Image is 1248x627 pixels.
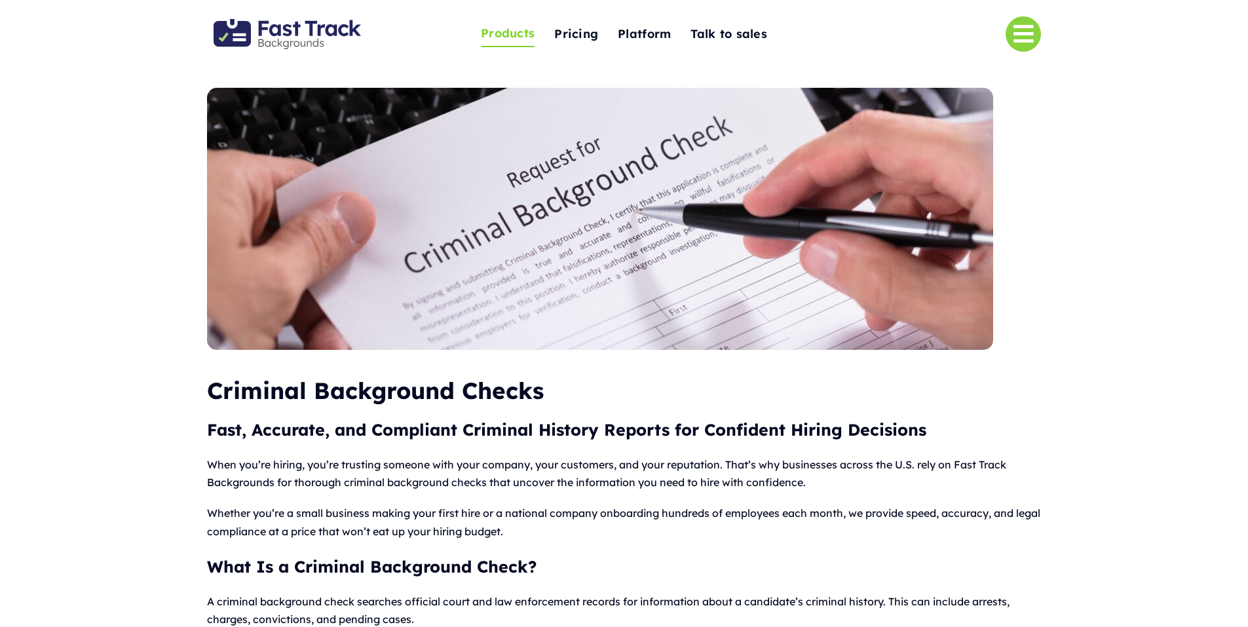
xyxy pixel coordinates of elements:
a: Pricing [554,20,598,48]
p: Whether you’re a small business making your first hire or a national company onboarding hundreds ... [207,504,1041,540]
a: Link to # [1006,16,1041,52]
span: Platform [618,24,671,45]
span: Pricing [554,24,598,45]
a: Talk to sales [690,20,767,48]
img: Fast Track Backgrounds Logo [214,19,361,49]
img: Criminal Background Check [207,88,993,350]
a: Fast Track Backgrounds Logo [214,18,361,31]
span: Products [481,24,535,44]
p: When you’re hiring, you’re trusting someone with your company, your customers, and your reputatio... [207,456,1041,491]
a: Platform [618,20,671,48]
b: What Is a Criminal Background Check? [207,556,537,577]
b: Fast, Accurate, and Compliant Criminal History Reports for Confident Hiring Decisions [207,419,926,440]
b: Criminal Background Checks [207,376,544,405]
nav: One Page [415,1,833,67]
span: Talk to sales [690,24,767,45]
